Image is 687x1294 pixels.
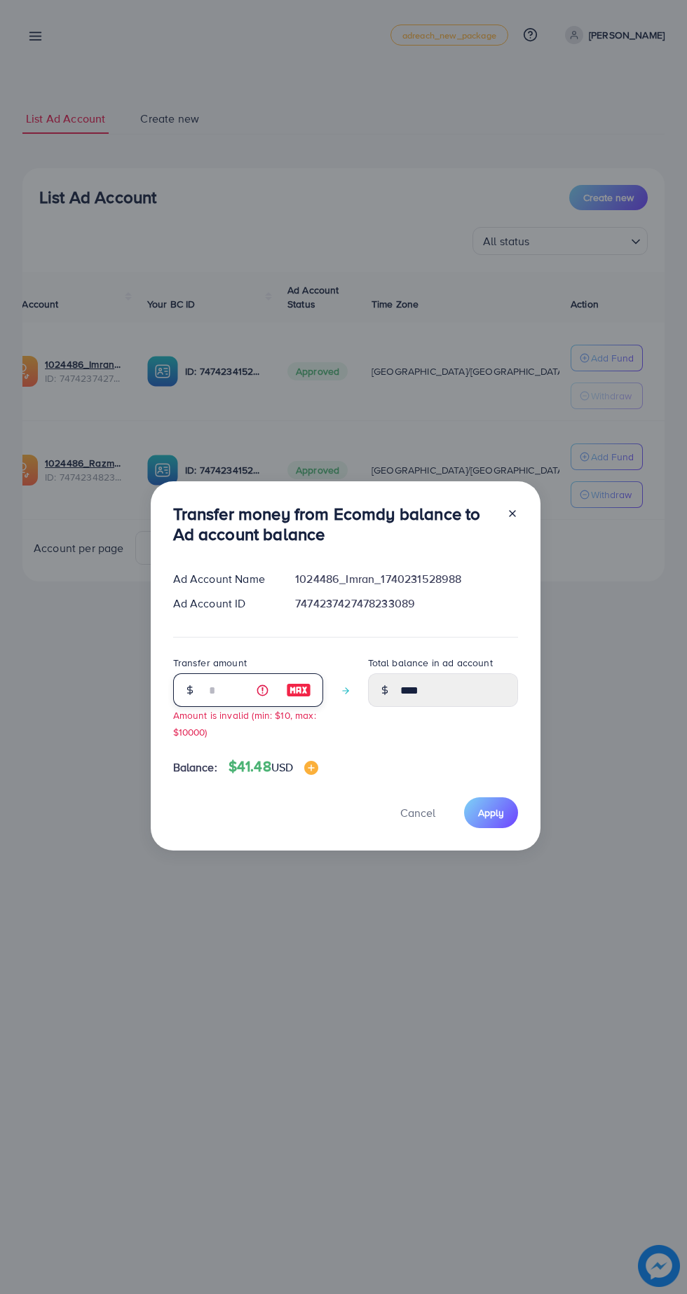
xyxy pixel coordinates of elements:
[368,656,493,670] label: Total balance in ad account
[271,759,293,775] span: USD
[162,596,285,612] div: Ad Account ID
[478,806,504,820] span: Apply
[464,797,518,827] button: Apply
[286,682,311,698] img: image
[284,571,529,587] div: 1024486_Imran_1740231528988
[173,656,247,670] label: Transfer amount
[162,571,285,587] div: Ad Account Name
[173,708,316,738] small: Amount is invalid (min: $10, max: $10000)
[400,805,435,820] span: Cancel
[304,761,318,775] img: image
[229,758,318,776] h4: $41.48
[284,596,529,612] div: 7474237427478233089
[173,759,217,776] span: Balance:
[383,797,453,827] button: Cancel
[173,504,496,544] h3: Transfer money from Ecomdy balance to Ad account balance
